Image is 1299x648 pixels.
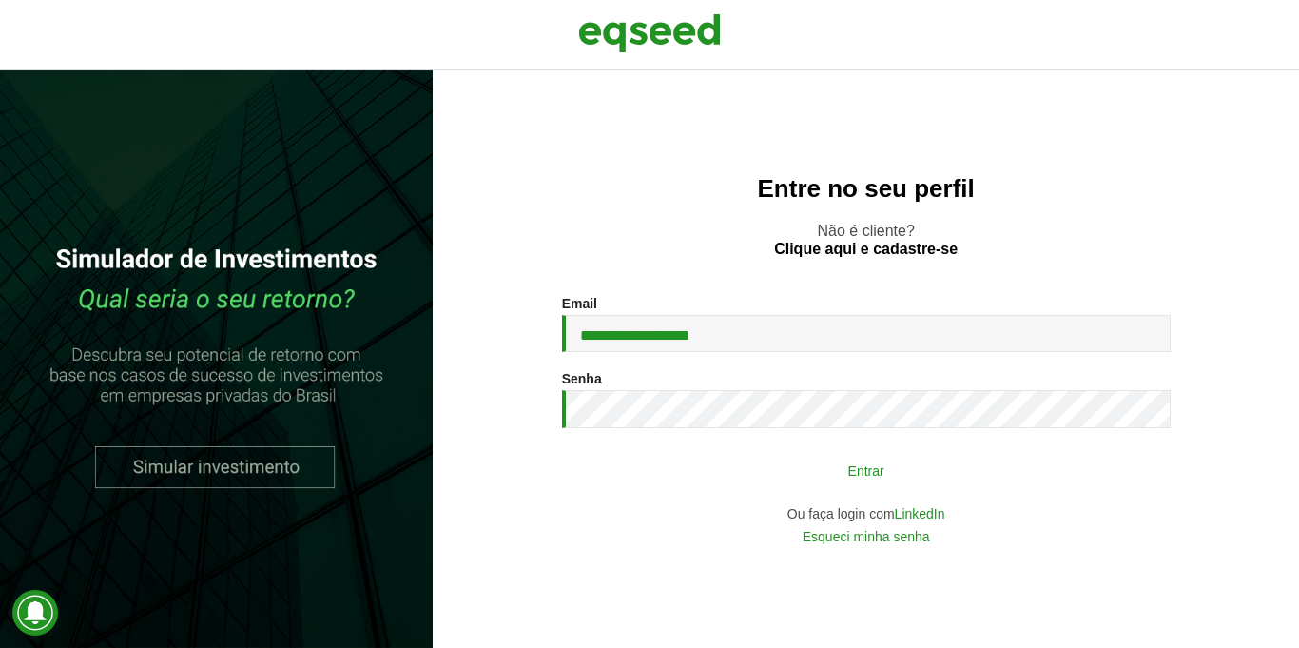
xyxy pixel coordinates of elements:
[562,507,1171,520] div: Ou faça login com
[562,372,602,385] label: Senha
[562,297,597,310] label: Email
[578,10,721,57] img: EqSeed Logo
[774,242,958,257] a: Clique aqui e cadastre-se
[471,175,1261,203] h2: Entre no seu perfil
[471,222,1261,258] p: Não é cliente?
[619,452,1114,488] button: Entrar
[895,507,945,520] a: LinkedIn
[803,530,930,543] a: Esqueci minha senha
